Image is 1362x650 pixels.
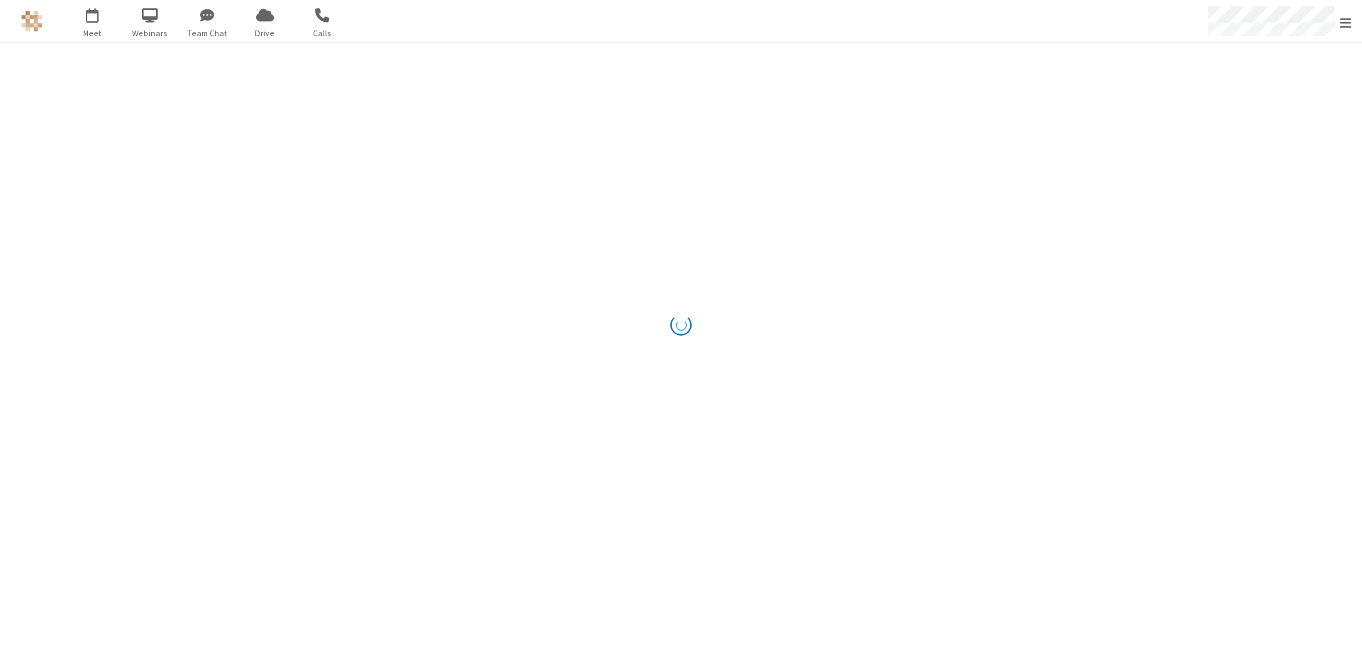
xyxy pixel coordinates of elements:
[66,27,119,40] span: Meet
[296,27,349,40] span: Calls
[123,27,177,40] span: Webinars
[238,27,292,40] span: Drive
[181,27,234,40] span: Team Chat
[21,11,43,32] img: QA Selenium DO NOT DELETE OR CHANGE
